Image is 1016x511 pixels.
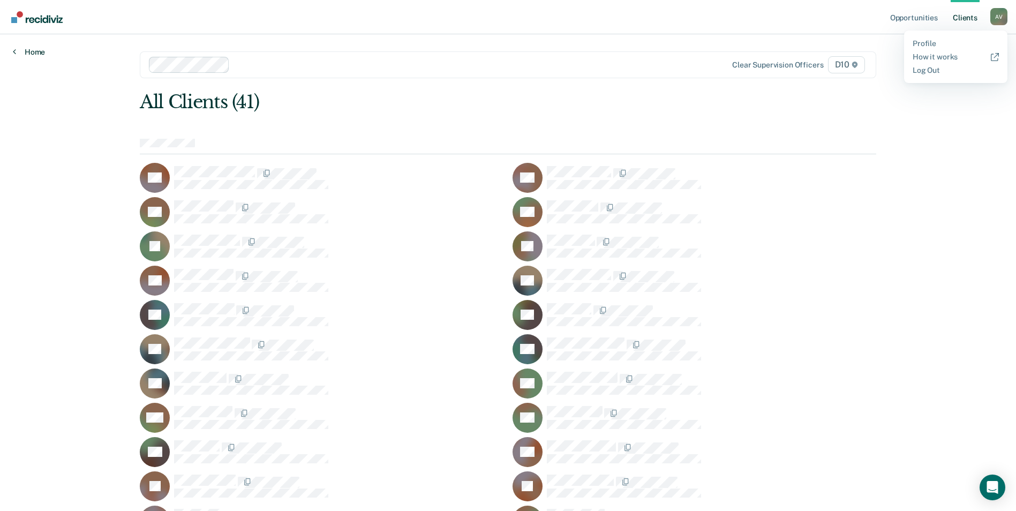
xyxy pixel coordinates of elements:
a: How it works [913,52,999,62]
a: Profile [913,39,999,48]
a: Log Out [913,66,999,75]
div: Open Intercom Messenger [980,475,1005,500]
img: Recidiviz [11,11,63,23]
a: Home [13,47,45,57]
div: A V [990,8,1007,25]
div: Clear supervision officers [732,61,823,70]
div: All Clients (41) [140,91,729,113]
span: D10 [828,56,865,73]
button: Profile dropdown button [990,8,1007,25]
